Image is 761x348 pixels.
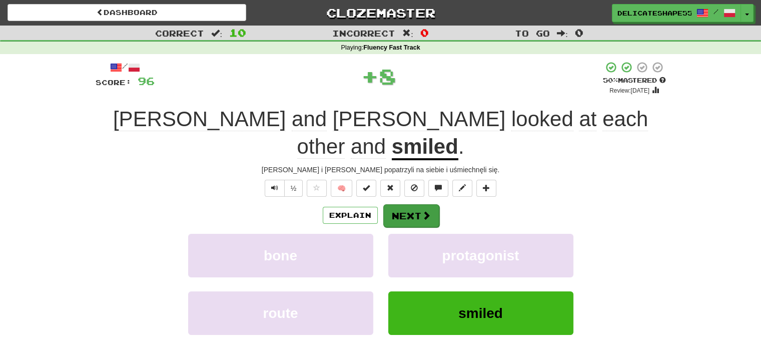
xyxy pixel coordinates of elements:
[392,135,458,160] u: smiled
[603,76,618,84] span: 50 %
[263,305,298,321] span: route
[263,180,303,197] div: Text-to-speech controls
[442,248,519,263] span: protagonist
[292,107,327,131] span: and
[356,180,376,197] button: Set this sentence to 100% Mastered (alt+m)
[388,234,573,277] button: protagonist
[8,4,246,21] a: Dashboard
[612,4,741,22] a: DelicateShape5502 /
[211,29,222,38] span: :
[264,248,297,263] span: bone
[388,291,573,335] button: smiled
[383,204,439,227] button: Next
[511,107,573,131] span: looked
[404,180,424,197] button: Ignore sentence (alt+i)
[452,180,472,197] button: Edit sentence (alt+d)
[261,4,500,22] a: Clozemaster
[402,29,413,38] span: :
[332,28,395,38] span: Incorrect
[113,107,286,131] span: [PERSON_NAME]
[96,78,132,87] span: Score:
[265,180,285,197] button: Play sentence audio (ctl+space)
[138,75,155,87] span: 96
[713,8,718,15] span: /
[458,135,464,158] span: .
[602,107,648,131] span: each
[96,61,155,74] div: /
[420,27,429,39] span: 0
[333,107,505,131] span: [PERSON_NAME]
[188,234,373,277] button: bone
[579,107,596,131] span: at
[557,29,568,38] span: :
[331,180,352,197] button: 🧠
[379,64,396,89] span: 8
[188,291,373,335] button: route
[361,61,379,91] span: +
[284,180,303,197] button: ½
[307,180,327,197] button: Favorite sentence (alt+f)
[458,305,503,321] span: smiled
[363,44,420,51] strong: Fluency Fast Track
[380,180,400,197] button: Reset to 0% Mastered (alt+r)
[575,27,583,39] span: 0
[96,165,666,175] div: [PERSON_NAME] i [PERSON_NAME] popatrzyli na siebie i uśmiechnęli się.
[609,87,649,94] small: Review: [DATE]
[603,76,666,85] div: Mastered
[323,207,378,224] button: Explain
[297,135,345,159] span: other
[428,180,448,197] button: Discuss sentence (alt+u)
[515,28,550,38] span: To go
[155,28,204,38] span: Correct
[351,135,386,159] span: and
[229,27,246,39] span: 10
[476,180,496,197] button: Add to collection (alt+a)
[617,9,691,18] span: DelicateShape5502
